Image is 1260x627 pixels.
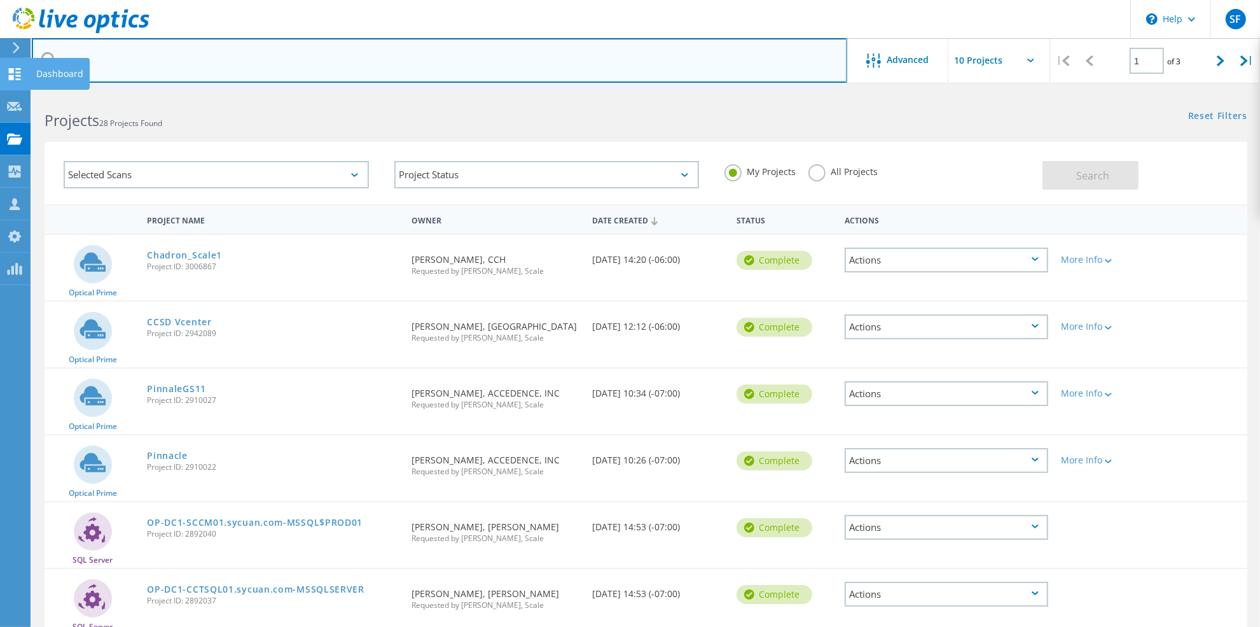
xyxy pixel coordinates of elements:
[724,164,796,176] label: My Projects
[1229,14,1241,24] span: SF
[405,208,586,231] div: Owner
[845,314,1048,339] div: Actions
[586,235,730,277] div: [DATE] 14:20 (-06:00)
[69,356,117,363] span: Optical Prime
[586,435,730,477] div: [DATE] 10:26 (-07:00)
[845,582,1048,607] div: Actions
[808,164,878,176] label: All Projects
[412,401,579,409] span: Requested by [PERSON_NAME], Scale
[737,585,812,604] div: Complete
[586,208,730,232] div: Date Created
[1061,389,1144,398] div: More Info
[737,318,812,337] div: Complete
[147,585,364,594] a: OP-DC1-CCTSQL01.sycuan.com-MSSQLSERVER
[45,110,99,130] b: Projects
[13,27,149,36] a: Live Optics Dashboard
[64,161,369,188] div: Selected Scans
[1188,111,1247,122] a: Reset Filters
[737,518,812,537] div: Complete
[412,602,579,609] span: Requested by [PERSON_NAME], Scale
[405,435,586,488] div: [PERSON_NAME], ACCEDENCE, INC
[147,451,188,460] a: Pinnacle
[32,38,847,83] input: Search projects by name, owner, ID, company, etc
[845,515,1048,540] div: Actions
[73,556,113,564] span: SQL Server
[737,451,812,470] div: Complete
[1050,38,1076,83] div: |
[147,318,211,327] a: CCSD Vcenter
[69,289,117,297] span: Optical Prime
[845,248,1048,272] div: Actions
[586,302,730,344] div: [DATE] 12:12 (-06:00)
[147,397,399,404] span: Project ID: 2910027
[147,463,399,471] span: Project ID: 2910022
[586,569,730,611] div: [DATE] 14:53 (-07:00)
[147,251,222,260] a: Chadron_Scale1
[1042,161,1139,190] button: Search
[1061,322,1144,331] div: More Info
[147,530,399,538] span: Project ID: 2892040
[36,69,83,78] div: Dashboard
[405,235,586,288] div: [PERSON_NAME], CCH
[838,208,1055,231] div: Actions
[730,208,838,231] div: Status
[845,381,1048,406] div: Actions
[737,384,812,404] div: Complete
[141,208,405,231] div: Project Name
[412,334,579,342] span: Requested by [PERSON_NAME], Scale
[1234,38,1260,83] div: |
[1146,13,1158,25] svg: \n
[405,369,586,421] div: [PERSON_NAME], ACCEDENCE, INC
[69,423,117,430] span: Optical Prime
[586,502,730,544] div: [DATE] 14:53 (-07:00)
[394,161,700,188] div: Project Status
[737,251,812,270] div: Complete
[586,369,730,411] div: [DATE] 10:34 (-07:00)
[412,267,579,275] span: Requested by [PERSON_NAME], Scale
[887,55,929,64] span: Advanced
[1061,255,1144,264] div: More Info
[69,490,117,497] span: Optical Prime
[147,518,363,527] a: OP-DC1-SCCM01.sycuan.com-MSSQL$PROD01
[147,384,206,393] a: PinnaleGS11
[845,448,1048,473] div: Actions
[405,502,586,555] div: [PERSON_NAME], [PERSON_NAME]
[1061,456,1144,465] div: More Info
[405,302,586,355] div: [PERSON_NAME], [GEOGRAPHIC_DATA]
[405,569,586,622] div: [PERSON_NAME], [PERSON_NAME]
[147,263,399,271] span: Project ID: 3006867
[99,118,162,129] span: 28 Projects Found
[147,597,399,605] span: Project ID: 2892037
[1077,169,1110,183] span: Search
[412,468,579,476] span: Requested by [PERSON_NAME], Scale
[1167,56,1180,67] span: of 3
[412,535,579,542] span: Requested by [PERSON_NAME], Scale
[147,330,399,337] span: Project ID: 2942089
